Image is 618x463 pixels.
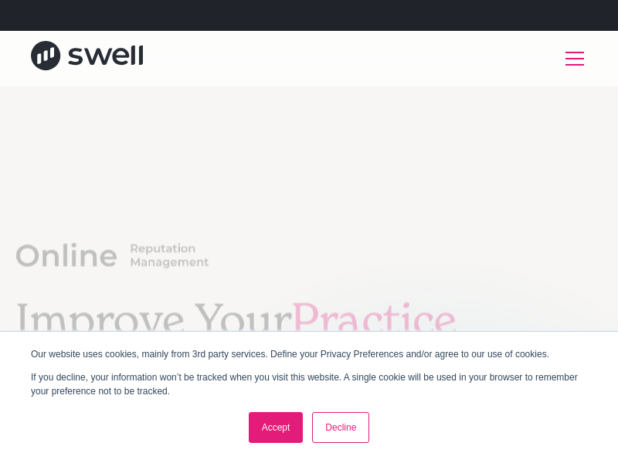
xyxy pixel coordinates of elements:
[556,40,587,77] div: menu
[15,293,603,397] h1: Improve Your
[31,370,587,398] p: If you decline, your information won’t be tracked when you visit this website. A single cookie wi...
[31,41,143,76] a: home
[312,412,369,443] a: Decline
[31,347,587,361] p: Our website uses cookies, mainly from 3rd party services. Define your Privacy Preferences and/or ...
[249,412,304,443] a: Accept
